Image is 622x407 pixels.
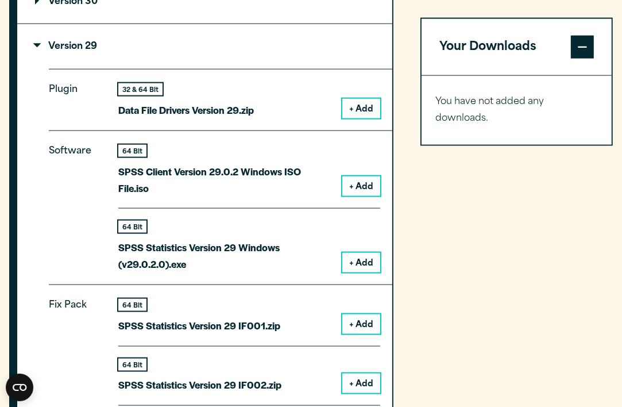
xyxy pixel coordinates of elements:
[118,317,280,334] p: SPSS Statistics Version 29 IF001.zip
[342,314,380,334] button: + Add
[342,176,380,196] button: + Add
[118,359,146,371] div: 64 Bit
[342,253,380,272] button: + Add
[17,24,392,69] summary: Version 29
[342,374,380,393] button: + Add
[49,143,101,263] p: Software
[118,145,146,157] div: 64 Bit
[35,42,97,51] p: Version 29
[49,82,101,109] p: Plugin
[118,221,146,233] div: 64 Bit
[342,99,380,118] button: + Add
[118,239,334,272] p: SPSS Statistics Version 29 Windows (v29.0.2.0).exe
[118,83,163,95] div: 32 & 64 Bit
[435,94,598,127] p: You have not added any downloads.
[118,299,146,311] div: 64 Bit
[6,374,33,401] button: Open CMP widget
[118,377,281,393] p: SPSS Statistics Version 29 IF002.zip
[422,19,612,76] button: Your Downloads
[118,102,254,118] p: Data File Drivers Version 29.zip
[118,163,334,197] p: SPSS Client Version 29.0.2 Windows ISO File.iso
[422,76,612,145] div: Your Downloads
